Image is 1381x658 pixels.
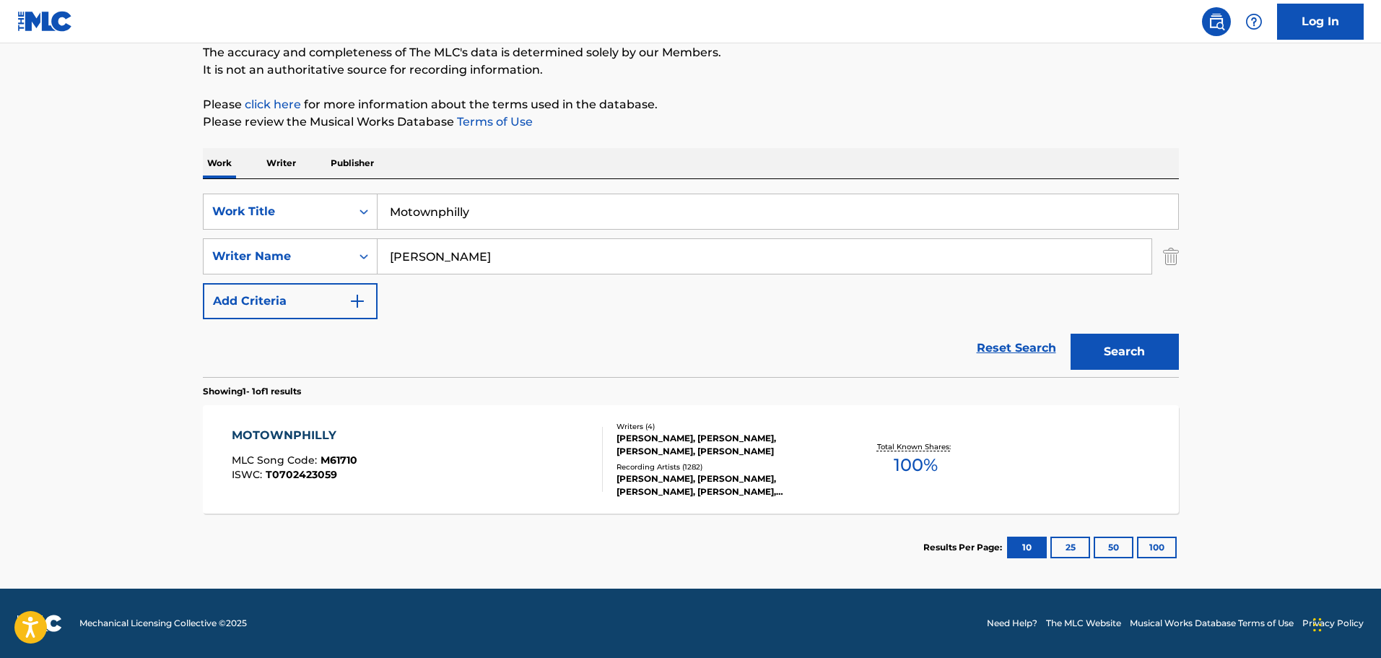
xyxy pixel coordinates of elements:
[203,385,301,398] p: Showing 1 - 1 of 1 results
[203,405,1179,514] a: MOTOWNPHILLYMLC Song Code:M61710ISWC:T0702423059Writers (4)[PERSON_NAME], [PERSON_NAME], [PERSON_...
[1313,603,1322,646] div: Drag
[617,472,835,498] div: [PERSON_NAME], [PERSON_NAME], [PERSON_NAME], [PERSON_NAME], [PERSON_NAME]
[970,332,1063,364] a: Reset Search
[617,432,835,458] div: [PERSON_NAME], [PERSON_NAME], [PERSON_NAME], [PERSON_NAME]
[1245,13,1263,30] img: help
[1208,13,1225,30] img: search
[1202,7,1231,36] a: Public Search
[1071,334,1179,370] button: Search
[617,421,835,432] div: Writers ( 4 )
[203,148,236,178] p: Work
[262,148,300,178] p: Writer
[321,454,357,467] span: M61710
[212,248,342,265] div: Writer Name
[203,61,1179,79] p: It is not an authoritative source for recording information.
[1007,537,1047,558] button: 10
[1050,537,1090,558] button: 25
[232,468,266,481] span: ISWC :
[923,541,1006,554] p: Results Per Page:
[203,44,1179,61] p: The accuracy and completeness of The MLC's data is determined solely by our Members.
[454,115,533,129] a: Terms of Use
[203,113,1179,131] p: Please review the Musical Works Database
[212,203,342,220] div: Work Title
[617,462,835,472] div: Recording Artists ( 1282 )
[232,454,321,467] span: MLC Song Code :
[349,293,366,310] img: 9d2ae6d4665cec9f34b9.svg
[987,617,1037,630] a: Need Help?
[232,427,357,444] div: MOTOWNPHILLY
[1046,617,1121,630] a: The MLC Website
[326,148,378,178] p: Publisher
[1277,4,1364,40] a: Log In
[1094,537,1133,558] button: 50
[203,194,1179,377] form: Search Form
[1302,617,1364,630] a: Privacy Policy
[203,283,378,319] button: Add Criteria
[877,441,954,452] p: Total Known Shares:
[894,452,938,478] span: 100 %
[1240,7,1268,36] div: Help
[17,11,73,32] img: MLC Logo
[1130,617,1294,630] a: Musical Works Database Terms of Use
[79,617,247,630] span: Mechanical Licensing Collective © 2025
[1309,589,1381,658] iframe: Chat Widget
[266,468,337,481] span: T0702423059
[203,96,1179,113] p: Please for more information about the terms used in the database.
[1137,537,1177,558] button: 100
[1163,238,1179,274] img: Delete Criterion
[245,98,301,111] a: click here
[17,615,62,632] img: logo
